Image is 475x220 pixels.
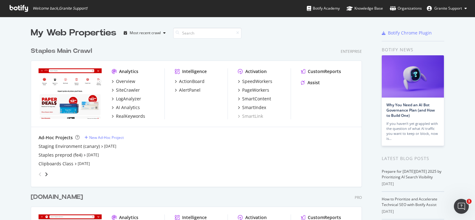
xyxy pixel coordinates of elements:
[307,80,320,86] div: Assist
[173,28,242,39] input: Search
[301,80,320,86] a: Assist
[104,144,116,149] a: [DATE]
[382,46,444,53] div: Botify news
[422,3,472,13] button: Granite Support
[382,209,444,214] div: [DATE]
[116,78,135,85] div: Overview
[382,181,444,187] div: [DATE]
[78,161,90,166] a: [DATE]
[175,78,205,85] a: ActionBoard
[119,68,138,75] div: Analytics
[179,87,201,93] div: AlertPanel
[31,27,116,39] div: My Web Properties
[36,169,44,179] div: angle-left
[44,171,48,177] div: angle-right
[112,113,145,119] a: RealKeywords
[434,6,462,11] span: Granite Support
[39,68,102,119] img: staples.com
[386,121,439,141] div: If you haven’t yet grappled with the question of what AI traffic you want to keep or block, now is…
[238,87,269,93] a: PageWorkers
[454,199,469,214] iframe: Intercom live chat
[112,87,140,93] a: SiteCrawler
[382,155,444,162] div: Latest Blog Posts
[116,96,141,102] div: LogAnalyzer
[308,68,341,75] div: CustomReports
[112,104,140,111] a: AI Analytics
[382,196,437,207] a: How to Prioritize and Accelerate Technical SEO with Botify Assist
[386,102,435,118] a: Why You Need an AI Bot Governance Plan (and How to Build One)
[245,68,267,75] div: Activation
[355,195,362,200] div: Pro
[39,152,82,158] a: Staples preprod (fe4)
[182,68,207,75] div: Intelligence
[242,78,272,85] div: SpeedWorkers
[341,49,362,54] div: Enterprise
[112,96,141,102] a: LogAnalyzer
[390,5,422,11] div: Organizations
[238,78,272,85] a: SpeedWorkers
[33,6,87,11] span: Welcome back, Granite Support !
[87,152,99,158] a: [DATE]
[31,47,92,56] div: Staples Main Crawl
[238,113,263,119] a: SmartLink
[242,87,269,93] div: PageWorkers
[31,193,83,202] div: [DOMAIN_NAME]
[242,96,271,102] div: SmartContent
[116,104,140,111] div: AI Analytics
[31,47,95,56] a: Staples Main Crawl
[112,78,135,85] a: Overview
[238,96,271,102] a: SmartContent
[116,87,140,93] div: SiteCrawler
[238,104,266,111] a: SmartIndex
[121,28,168,38] button: Most recent crawl
[307,5,340,11] div: Botify Academy
[39,135,73,141] div: Ad-Hoc Projects
[116,113,145,119] div: RealKeywords
[179,78,205,85] div: ActionBoard
[31,193,85,202] a: [DOMAIN_NAME]
[89,135,124,140] div: New Ad-Hoc Project
[175,87,201,93] a: AlertPanel
[301,68,341,75] a: CustomReports
[382,55,444,98] img: Why You Need an AI Bot Governance Plan (and How to Build One)
[382,30,432,36] a: Botify Chrome Plugin
[242,104,266,111] div: SmartIndex
[467,199,472,204] span: 1
[347,5,383,11] div: Knowledge Base
[39,143,100,149] a: Staging Environment (canary)
[85,135,124,140] a: New Ad-Hoc Project
[39,161,73,167] a: Clipboards Class
[382,169,441,180] a: Prepare for [DATE][DATE] 2025 by Prioritizing AI Search Visibility
[388,30,432,36] div: Botify Chrome Plugin
[130,31,161,35] div: Most recent crawl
